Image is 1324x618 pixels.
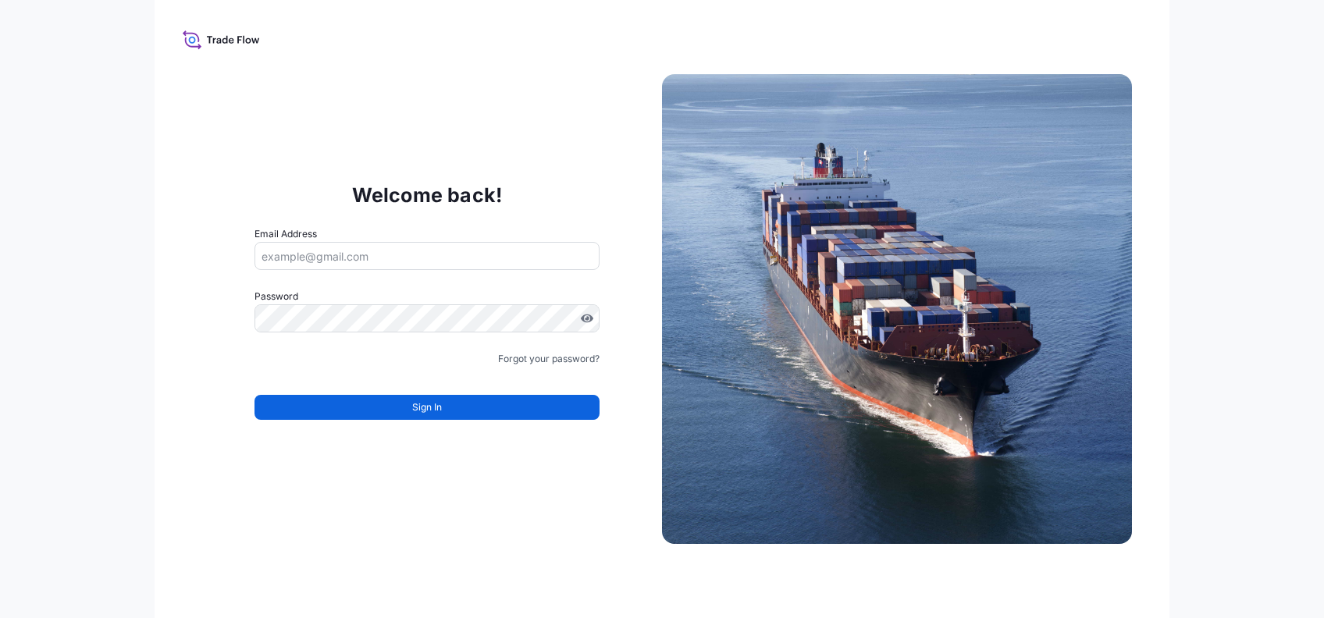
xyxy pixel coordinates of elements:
[498,351,600,367] a: Forgot your password?
[352,183,503,208] p: Welcome back!
[254,226,317,242] label: Email Address
[412,400,442,415] span: Sign In
[581,312,593,325] button: Show password
[254,395,600,420] button: Sign In
[254,289,600,304] label: Password
[254,242,600,270] input: example@gmail.com
[662,74,1132,544] img: Ship illustration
